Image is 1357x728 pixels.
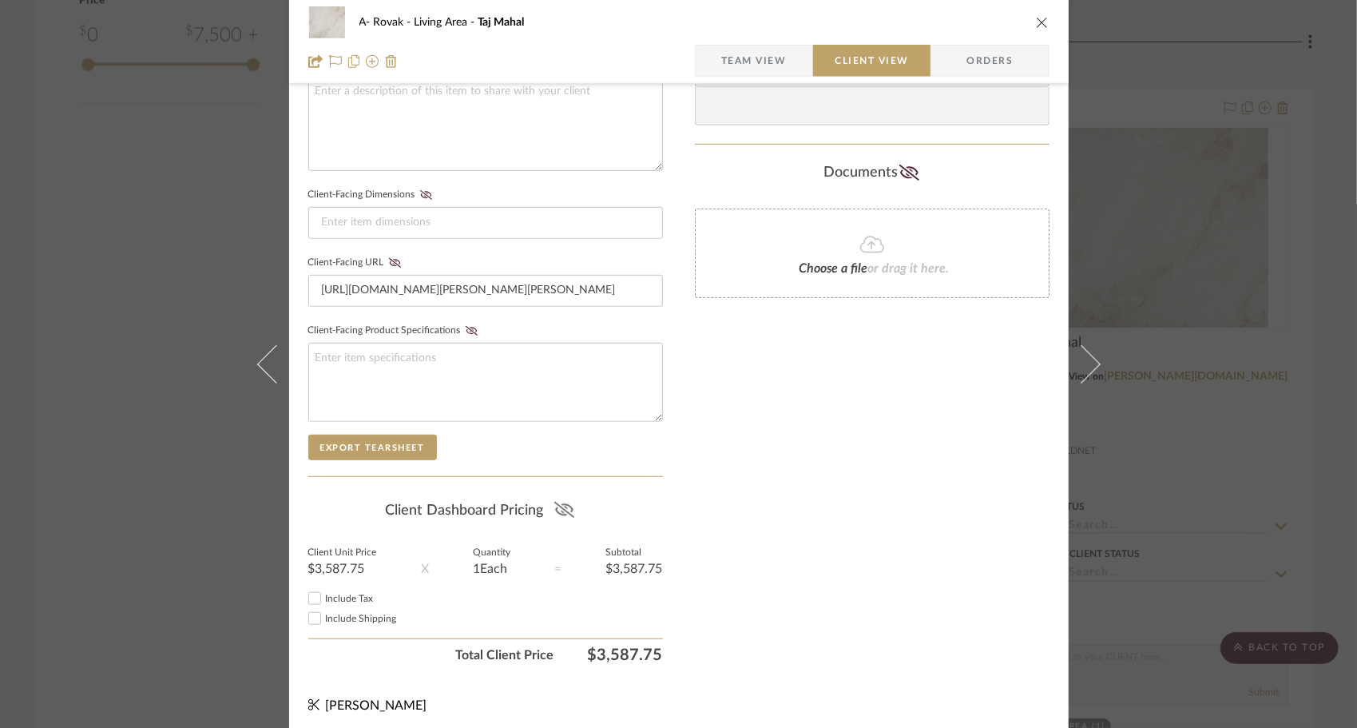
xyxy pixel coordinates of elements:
div: 1 Each [473,563,510,575]
span: [PERSON_NAME] [326,699,427,712]
span: A- Rovak [359,17,415,28]
span: $3,587.75 [554,646,663,665]
label: Client-Facing Dimensions [308,189,437,201]
button: Client-Facing Dimensions [415,189,437,201]
span: Choose a file [800,262,868,275]
img: Remove from project [385,55,398,68]
button: Client-Facing URL [384,257,406,269]
input: Enter item dimensions [308,207,663,239]
button: Client-Facing Product Specifications [461,325,482,336]
label: Client-Facing URL [308,257,406,269]
div: X [421,559,429,579]
span: Include Tax [326,594,374,603]
span: Include Shipping [326,614,397,623]
button: Export Tearsheet [308,435,437,460]
label: Subtotal [606,549,663,557]
input: Enter item URL [308,275,663,307]
span: or drag it here. [868,262,950,275]
label: Client-Facing Product Specifications [308,325,482,336]
label: Quantity [473,549,510,557]
img: e4ef2358-0511-4a1b-8f96-b15b4a297013_48x40.jpg [308,6,347,38]
span: Total Client Price [308,646,554,665]
div: Documents [695,161,1049,186]
span: Living Area [415,17,478,28]
span: Orders [949,45,1030,77]
button: close [1035,15,1049,30]
span: Taj Mahal [478,17,525,28]
div: = [554,559,561,579]
span: Client View [835,45,909,77]
div: Client Dashboard Pricing [308,493,663,530]
div: $3,587.75 [606,563,663,575]
span: Team View [721,45,787,77]
div: $3,587.75 [308,563,377,575]
label: Client Unit Price [308,549,377,557]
